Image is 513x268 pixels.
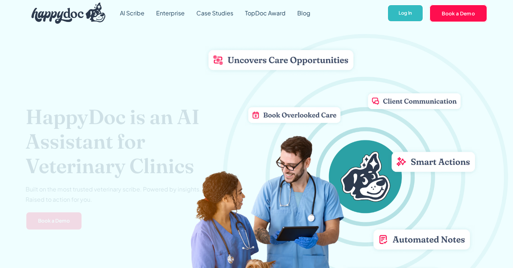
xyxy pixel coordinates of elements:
[26,1,105,26] a: home
[26,104,233,178] h1: HappyDoc is an AI Assistant for Veterinary Clinics
[387,4,423,22] a: Log In
[429,4,487,22] a: Book a Demo
[31,3,105,24] img: HappyDoc Logo: A happy dog with his ear up, listening.
[26,184,201,204] p: Built on the most trusted veterinary scribe. Powered by insights. Raised to action for you.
